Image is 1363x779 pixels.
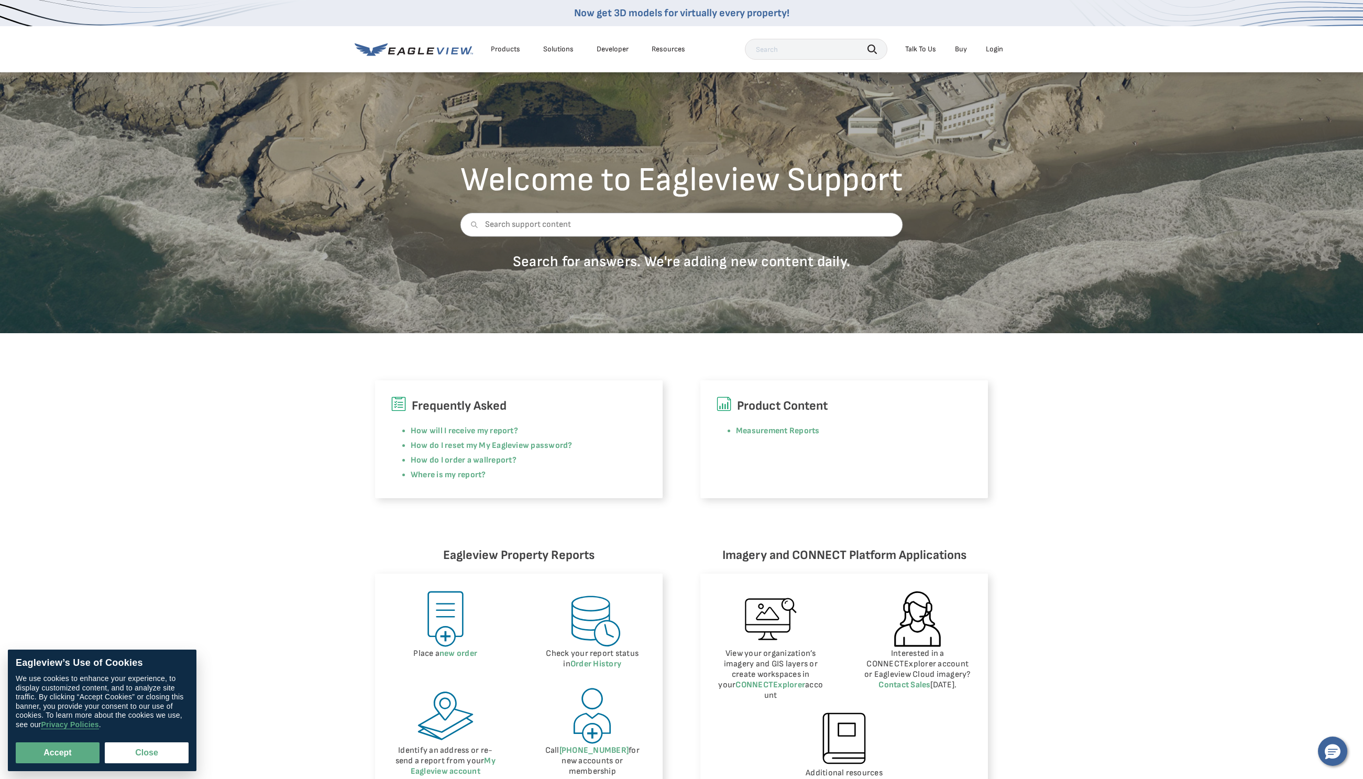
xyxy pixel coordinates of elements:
p: Interested in a CONNECTExplorer account or Eagleview Cloud imagery? [DATE]. [863,649,973,690]
input: Search support content [460,213,903,237]
h2: Welcome to Eagleview Support [460,163,903,197]
a: How will I receive my report? [411,426,518,436]
a: new order [439,649,477,659]
a: report [488,455,512,465]
p: Place a [391,649,500,659]
p: Search for answers. We're adding new content daily. [460,253,903,271]
a: Measurement Reports [736,426,820,436]
a: [PHONE_NUMBER] [559,745,629,755]
h6: Frequently Asked [391,396,647,416]
a: Buy [955,45,967,54]
h6: Product Content [716,396,972,416]
a: My Eagleview account [411,756,496,776]
div: Resources [652,45,685,54]
a: Developer [597,45,629,54]
div: We use cookies to enhance your experience, to display customized content, and to analyze site tra... [16,674,189,729]
a: Order History [570,659,621,669]
a: Contact Sales [878,680,930,690]
a: ? [512,455,516,465]
p: Call for new accounts or membership [538,745,647,777]
button: Accept [16,742,100,763]
input: Search [745,39,887,60]
a: How do I reset my My Eagleview password? [411,441,573,451]
p: Identify an address or re-send a report from your [391,745,500,777]
button: Hello, have a question? Let’s chat. [1318,737,1347,766]
div: Login [986,45,1003,54]
p: Check your report status in [538,649,647,670]
a: Privacy Policies [41,720,98,729]
a: CONNECTExplorer [735,680,805,690]
a: How do I order a wall [411,455,488,465]
h6: Imagery and CONNECT Platform Applications [700,545,988,565]
p: View your organization’s imagery and GIS layers or create workspaces in your account [716,649,826,701]
button: Close [105,742,189,763]
h6: Eagleview Property Reports [375,545,663,565]
a: Now get 3D models for virtually every property! [574,7,789,19]
div: Products [491,45,520,54]
div: Talk To Us [905,45,936,54]
div: Eagleview’s Use of Cookies [16,657,189,669]
div: Solutions [543,45,574,54]
a: Where is my report? [411,470,486,480]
